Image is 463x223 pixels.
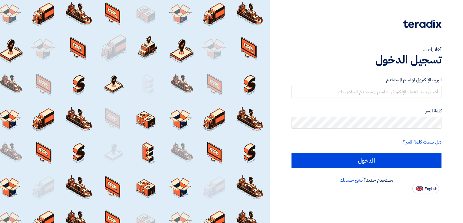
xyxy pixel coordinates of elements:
[291,46,441,53] div: أهلا بك ...
[291,53,441,66] h1: تسجيل الدخول
[291,153,441,168] input: الدخول
[291,86,441,98] input: أدخل بريد العمل الإلكتروني او اسم المستخدم الخاص بك ...
[412,184,439,193] button: English
[416,186,423,191] img: en-US.png
[403,138,441,146] a: هل نسيت كلمة السر؟
[291,176,441,184] div: مستخدم جديد؟
[403,20,441,28] img: Teradix logo
[425,187,437,191] span: English
[291,76,441,83] label: البريد الإلكتروني او اسم المستخدم
[291,108,441,115] label: كلمة السر
[340,176,364,184] a: أنشئ حسابك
